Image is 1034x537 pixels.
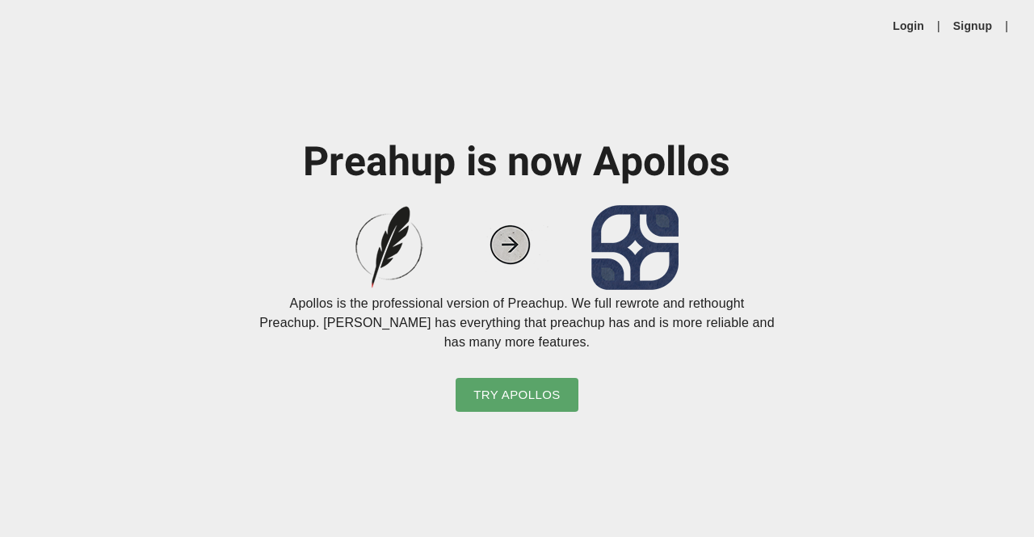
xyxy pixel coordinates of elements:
[953,18,992,34] a: Signup
[998,18,1015,34] li: |
[258,136,775,189] h1: Preahup is now Apollos
[258,294,775,352] p: Apollos is the professional version of Preachup. We full rewrote and rethought Preachup. [PERSON_...
[456,378,578,412] button: Try Apollos
[893,18,924,34] a: Login
[931,18,947,34] li: |
[355,205,679,290] img: preachup-to-apollos.png
[473,384,561,405] span: Try Apollos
